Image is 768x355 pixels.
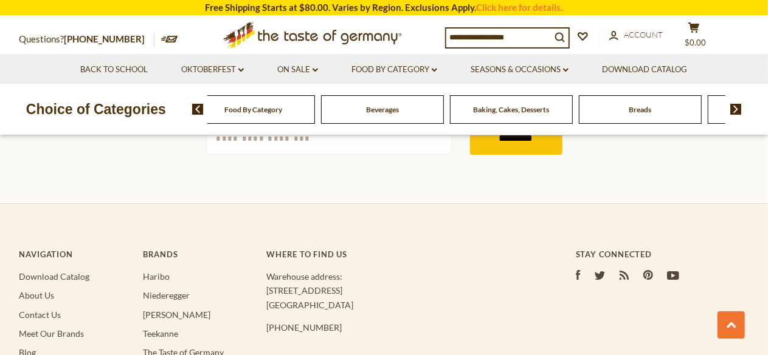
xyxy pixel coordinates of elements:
[19,271,90,282] a: Download Catalog
[366,105,399,114] a: Beverages
[192,104,204,115] img: previous arrow
[143,290,190,300] a: Niederegger
[266,249,527,259] h4: Where to find us
[351,63,437,76] a: Food By Category
[19,290,55,300] a: About Us
[730,104,742,115] img: next arrow
[624,30,663,39] span: Account
[676,22,713,52] button: $0.00
[266,320,527,334] p: [PHONE_NUMBER]
[181,63,244,76] a: Oktoberfest
[19,328,85,339] a: Meet Our Brands
[80,63,148,76] a: Back to School
[143,328,178,339] a: Teekanne
[629,105,651,114] a: Breads
[602,63,687,76] a: Download Catalog
[19,249,131,259] h4: Navigation
[64,33,145,44] a: [PHONE_NUMBER]
[143,271,170,282] a: Haribo
[477,2,563,13] a: Click here for details.
[143,309,210,320] a: [PERSON_NAME]
[277,63,318,76] a: On Sale
[609,29,663,42] a: Account
[576,249,749,259] h4: Stay Connected
[143,249,254,259] h4: Brands
[19,309,61,320] a: Contact Us
[266,269,527,312] p: Warehouse address: [STREET_ADDRESS] [GEOGRAPHIC_DATA]
[224,105,282,114] a: Food By Category
[19,32,154,47] p: Questions?
[685,38,706,47] span: $0.00
[471,63,569,76] a: Seasons & Occasions
[473,105,549,114] a: Baking, Cakes, Desserts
